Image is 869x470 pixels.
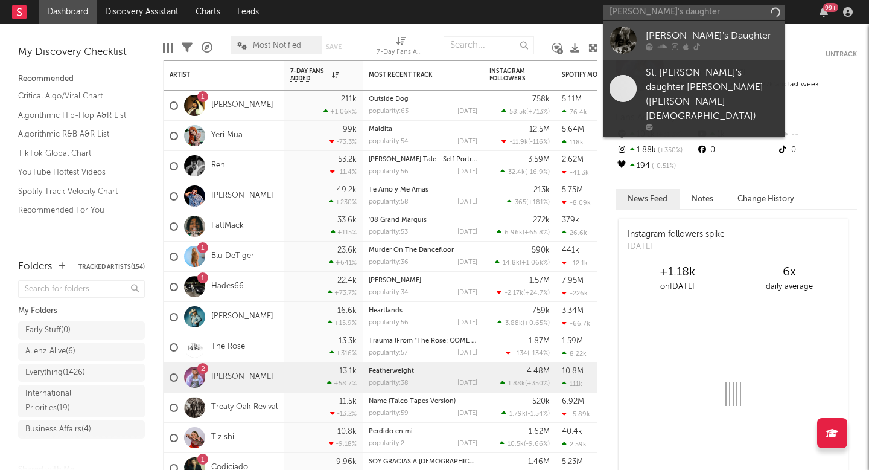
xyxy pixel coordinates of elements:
[562,126,584,134] div: 5.64M
[330,410,357,417] div: -13.2 %
[733,265,845,280] div: 6 x
[18,109,133,122] a: Algorithmic Hip-Hop A&R List
[562,71,652,79] div: Spotify Monthly Listeners
[369,199,409,205] div: popularity: 58
[211,433,234,443] a: Tizishi
[826,48,857,60] button: Untrack
[527,169,548,176] span: -16.9 %
[500,440,550,448] div: ( )
[369,247,477,254] div: Murder On The Dancefloor
[211,282,244,292] a: Hades66
[562,410,590,418] div: -5.89k
[528,109,548,115] span: +713 %
[489,68,532,82] div: Instagram Followers
[501,108,550,115] div: ( )
[78,264,145,270] button: Tracked Artists(154)
[369,289,409,296] div: popularity: 34
[369,138,409,145] div: popularity: 54
[646,29,778,43] div: [PERSON_NAME]'s Daughter
[369,368,477,375] div: Featherweight
[508,441,524,448] span: 10.5k
[369,350,408,356] div: popularity: 57
[369,217,427,224] a: '08 Grand Marquis
[530,139,548,146] span: -116 %
[18,385,145,417] a: International Priorities(19)
[369,338,516,344] a: Trauma (From "The Rose: COME BACK TO ME")
[18,321,145,340] a: Early Stuff(0)
[562,367,584,375] div: 10.8M
[680,189,725,209] button: Notes
[25,344,75,359] div: Alienz Alive ( 6 )
[500,379,550,387] div: ( )
[527,381,548,387] span: +350 %
[562,350,587,358] div: 8.22k
[369,156,480,163] a: [PERSON_NAME] Tale - Self Portrait
[562,440,587,448] div: 2.59k
[369,187,477,193] div: Te Amo y Me Amas
[562,216,579,224] div: 379k
[508,381,525,387] span: 1.88k
[25,387,110,416] div: International Priorities ( 19 )
[211,402,278,413] a: Treaty Oak Revival
[509,411,526,417] span: 1.79k
[18,127,133,141] a: Algorithmic R&B A&R List
[326,43,342,50] button: Save
[562,277,584,285] div: 7.95M
[725,189,806,209] button: Change History
[603,5,785,20] input: Search for artists
[777,143,857,158] div: 0
[163,30,173,65] div: Edit Columns
[18,343,145,361] a: Alienz Alive(6)
[457,229,477,236] div: [DATE]
[533,216,550,224] div: 272k
[25,422,91,437] div: Business Affairs ( 4 )
[211,100,273,111] a: [PERSON_NAME]
[369,229,408,236] div: popularity: 53
[339,337,357,345] div: 13.3k
[457,320,477,326] div: [DATE]
[329,349,357,357] div: +316 %
[562,169,589,176] div: -41.3k
[622,265,733,280] div: +1.18k
[529,126,550,134] div: 12.5M
[211,251,254,262] a: Blu DeTiger
[514,350,527,357] span: -134
[18,185,133,198] a: Spotify Track Velocity Chart
[457,410,477,417] div: [DATE]
[18,147,133,160] a: TikTok Global Chart
[628,228,725,241] div: Instagram followers spike
[18,260,53,274] div: Folders
[497,319,550,327] div: ( )
[820,7,828,17] button: 99+
[18,280,145,298] input: Search for folders...
[777,127,857,143] div: --
[369,320,409,326] div: popularity: 56
[457,138,477,145] div: [DATE]
[628,241,725,253] div: [DATE]
[337,307,357,315] div: 16.6k
[290,68,329,82] span: 7-Day Fans Added
[323,108,357,115] div: +1.06k %
[18,420,145,439] a: Business Affairs(4)
[503,260,520,266] span: 14.8k
[328,319,357,327] div: +15.9 %
[529,350,548,357] span: -134 %
[506,349,550,357] div: ( )
[331,228,357,236] div: +115 %
[253,42,301,50] span: Most Notified
[369,277,421,284] a: [PERSON_NAME]
[505,230,523,236] span: 6.96k
[457,440,477,447] div: [DATE]
[337,186,357,194] div: 49.2k
[562,156,584,164] div: 2.62M
[18,364,145,382] a: Everything(1426)
[369,96,409,103] a: Outside Dog
[562,108,587,116] div: 76.4k
[377,30,425,65] div: 7-Day Fans Added (7-Day Fans Added)
[369,428,413,435] a: Perdido en mi
[497,228,550,236] div: ( )
[211,191,273,201] a: [PERSON_NAME]
[457,289,477,296] div: [DATE]
[18,89,133,103] a: Critical Algo/Viral Chart
[616,189,680,209] button: News Feed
